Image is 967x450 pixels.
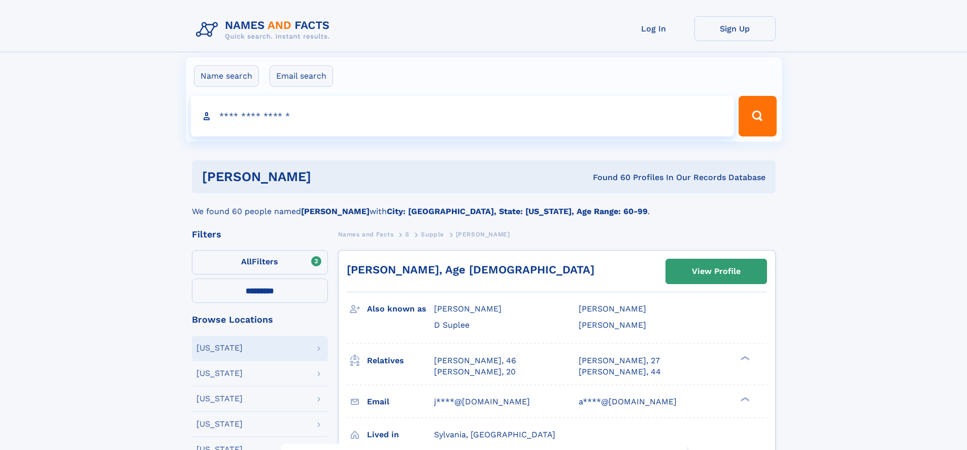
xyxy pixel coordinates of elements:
[579,320,646,330] span: [PERSON_NAME]
[421,231,444,238] span: Supple
[405,231,410,238] span: S
[367,300,434,318] h3: Also known as
[405,228,410,240] a: S
[434,430,555,439] span: Sylvania, [GEOGRAPHIC_DATA]
[434,304,502,314] span: [PERSON_NAME]
[456,231,510,238] span: [PERSON_NAME]
[347,263,594,276] a: [PERSON_NAME], Age [DEMOGRAPHIC_DATA]
[301,206,370,216] b: [PERSON_NAME]
[692,260,741,283] div: View Profile
[338,228,394,240] a: Names and Facts
[367,393,434,410] h3: Email
[579,366,661,377] a: [PERSON_NAME], 44
[434,366,516,377] a: [PERSON_NAME], 20
[270,65,333,87] label: Email search
[191,96,735,136] input: search input
[452,172,765,183] div: Found 60 Profiles In Our Records Database
[196,395,243,403] div: [US_STATE]
[196,369,243,377] div: [US_STATE]
[196,420,243,428] div: [US_STATE]
[579,304,646,314] span: [PERSON_NAME]
[579,355,660,366] a: [PERSON_NAME], 27
[192,193,776,218] div: We found 60 people named with .
[739,96,776,136] button: Search Button
[194,65,259,87] label: Name search
[666,259,766,284] a: View Profile
[613,16,694,41] a: Log In
[196,344,243,352] div: [US_STATE]
[192,230,328,239] div: Filters
[367,426,434,443] h3: Lived in
[738,355,750,361] div: ❯
[192,315,328,324] div: Browse Locations
[241,257,252,266] span: All
[202,170,452,183] h1: [PERSON_NAME]
[434,320,470,330] span: D Suplee
[192,16,338,44] img: Logo Names and Facts
[387,206,648,216] b: City: [GEOGRAPHIC_DATA], State: [US_STATE], Age Range: 60-99
[421,228,444,240] a: Supple
[738,396,750,402] div: ❯
[694,16,776,41] a: Sign Up
[367,352,434,369] h3: Relatives
[192,250,328,274] label: Filters
[434,355,516,366] a: [PERSON_NAME], 46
